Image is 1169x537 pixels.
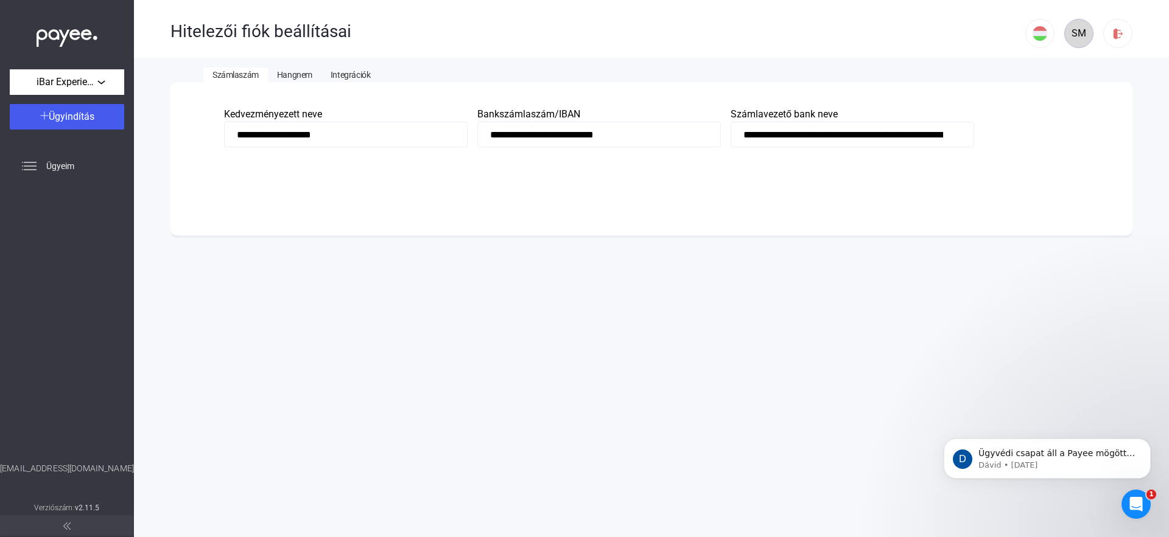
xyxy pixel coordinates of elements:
button: Hangnem [268,68,321,82]
img: logout-red [1112,27,1125,40]
span: Ügyeim [46,159,74,173]
span: Integrációk [331,70,370,80]
div: SM [1069,26,1089,41]
img: plus-white.svg [40,111,49,120]
div: Hitelezői fiók beállításai [170,21,1025,42]
button: Számlaszám [203,68,268,82]
button: iBar Experience Kft. [10,69,124,95]
span: Ügyindítás [49,111,94,122]
span: Számlaszám [212,70,259,80]
img: HU [1033,26,1047,41]
button: HU [1025,19,1055,48]
span: Számlavezető bank neve [731,108,838,120]
span: 1 [1146,490,1156,499]
span: Bankszámlaszám/IBAN [477,108,580,120]
button: Ügyindítás [10,104,124,130]
span: iBar Experience Kft. [37,75,97,89]
iframe: Intercom live chat [1122,490,1151,519]
span: Kedvezményezett neve [224,108,322,120]
span: Hangnem [277,70,312,80]
img: list.svg [22,159,37,173]
button: Integrációk [321,68,379,82]
img: arrow-double-left-grey.svg [63,522,71,530]
img: white-payee-white-dot.svg [37,23,97,47]
button: logout-red [1103,19,1132,48]
strong: v2.11.5 [75,504,100,512]
button: SM [1064,19,1094,48]
iframe: Intercom notifications üzenet [925,413,1169,504]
